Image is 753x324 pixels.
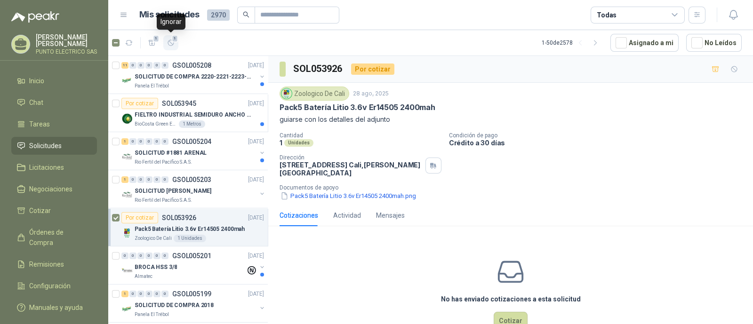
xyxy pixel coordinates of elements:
[137,291,144,297] div: 0
[542,35,603,50] div: 1 - 50 de 2578
[108,94,268,132] a: Por cotizarSOL053945[DATE] Company LogoFIELTRO INDUSTRIAL SEMIDURO ANCHO 25 MMBioCosta Green Ener...
[280,114,742,125] p: guiarse con los detalles del adjunto
[207,9,230,21] span: 2970
[172,253,211,259] p: GSOL005201
[172,176,211,183] p: GSOL005203
[129,176,136,183] div: 0
[610,34,679,52] button: Asignado a mi
[121,212,158,223] div: Por cotizar
[161,138,168,145] div: 0
[121,138,128,145] div: 1
[36,34,97,47] p: [PERSON_NAME] [PERSON_NAME]
[161,176,168,183] div: 0
[145,291,152,297] div: 0
[11,11,59,23] img: Logo peakr
[121,227,133,238] img: Company Logo
[172,62,211,69] p: GSOL005208
[11,158,97,176] a: Licitaciones
[441,294,581,304] h3: No has enviado cotizaciones a esta solicitud
[121,60,266,90] a: 11 0 0 0 0 0 GSOL005208[DATE] Company LogoSOLICITUD DE COMPRA 2220-2221-2223-2224Panela El Trébol
[248,99,264,108] p: [DATE]
[153,62,160,69] div: 0
[121,151,133,162] img: Company Logo
[172,35,178,42] span: 1
[11,180,97,198] a: Negociaciones
[121,174,266,204] a: 1 0 0 0 0 0 GSOL005203[DATE] Company LogoSOLICITUD [PERSON_NAME]Rio Fertil del Pacífico S.A.S.
[174,235,206,242] div: 1 Unidades
[121,136,266,166] a: 1 0 0 0 0 0 GSOL005204[DATE] Company LogoSOLICITUD #1881 ARENALRio Fertil del Pacífico S.A.S.
[161,253,168,259] div: 0
[121,253,128,259] div: 0
[137,253,144,259] div: 0
[11,94,97,111] a: Chat
[29,141,62,151] span: Solicitudes
[129,291,136,297] div: 0
[121,62,128,69] div: 11
[351,63,394,75] div: Por cotizar
[135,120,177,128] p: BioCosta Green Energy S.A.S
[11,202,97,220] a: Cotizar
[449,139,749,147] p: Crédito a 30 días
[280,161,422,177] p: [STREET_ADDRESS] Cali , [PERSON_NAME][GEOGRAPHIC_DATA]
[353,89,389,98] p: 28 ago, 2025
[135,158,192,166] p: Rio Fertil del Pacífico S.A.S.
[161,291,168,297] div: 0
[29,184,72,194] span: Negociaciones
[280,154,422,161] p: Dirección
[129,253,136,259] div: 0
[449,132,749,139] p: Condición de pago
[135,187,211,196] p: SOLICITUD [PERSON_NAME]
[11,277,97,295] a: Configuración
[280,210,318,221] div: Cotizaciones
[163,35,178,50] button: 1
[135,111,252,119] p: FIELTRO INDUSTRIAL SEMIDURO ANCHO 25 MM
[135,225,245,234] p: Pack5 Batería Litio 3.6v Er14505 2400mah
[248,252,264,261] p: [DATE]
[137,62,144,69] div: 0
[248,213,264,222] p: [DATE]
[139,8,200,22] h1: Mis solicitudes
[153,253,160,259] div: 0
[157,14,185,30] div: Ignorar
[162,214,196,221] p: SOL053926
[137,138,144,145] div: 0
[135,149,207,158] p: SOLICITUD #1881 ARENAL
[121,189,133,200] img: Company Logo
[29,162,64,173] span: Licitaciones
[284,139,313,147] div: Unidades
[135,72,252,81] p: SOLICITUD DE COMPRA 2220-2221-2223-2224
[121,291,128,297] div: 1
[121,98,158,109] div: Por cotizar
[248,61,264,70] p: [DATE]
[280,139,282,147] p: 1
[153,138,160,145] div: 0
[144,35,160,50] button: 1
[29,281,71,291] span: Configuración
[11,137,97,155] a: Solicitudes
[145,138,152,145] div: 0
[135,263,177,272] p: BROCA HSS 3/8
[129,138,136,145] div: 0
[161,62,168,69] div: 0
[145,253,152,259] div: 0
[293,62,344,76] h3: SOL053926
[11,255,97,273] a: Remisiones
[162,100,196,107] p: SOL053945
[280,184,749,191] p: Documentos de apoyo
[29,205,51,216] span: Cotizar
[376,210,405,221] div: Mensajes
[333,210,361,221] div: Actividad
[248,175,264,184] p: [DATE]
[153,35,160,42] span: 1
[121,250,266,280] a: 0 0 0 0 0 0 GSOL005201[DATE] Company LogoBROCA HSS 3/8Almatec
[121,303,133,315] img: Company Logo
[248,137,264,146] p: [DATE]
[29,259,64,269] span: Remisiones
[280,191,417,201] button: Pack5 Batería Litio 3.6v Er14505 2400mah.png
[135,235,172,242] p: Zoologico De Cali
[145,176,152,183] div: 0
[179,120,205,128] div: 1 Metros
[153,176,160,183] div: 0
[121,265,133,277] img: Company Logo
[172,138,211,145] p: GSOL005204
